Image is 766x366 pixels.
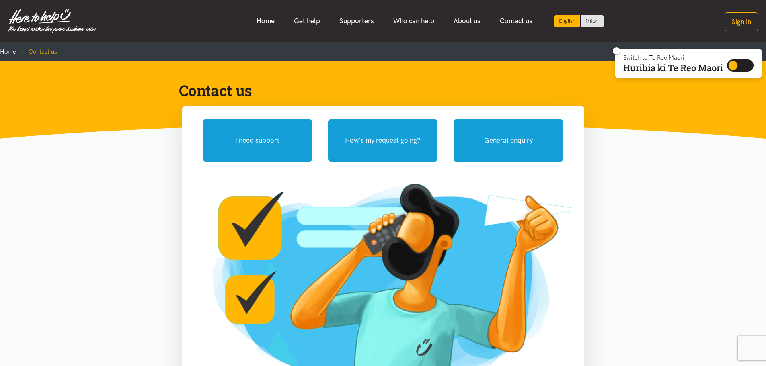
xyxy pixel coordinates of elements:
a: Switch to Te Reo Māori [581,15,604,27]
p: Hurihia ki Te Reo Māori [623,64,723,72]
p: Switch to Te Reo Māori [623,55,723,60]
img: Home [8,9,96,33]
div: Language toggle [554,15,604,27]
div: Current language [554,15,581,27]
a: About us [444,12,490,30]
a: Contact us [490,12,542,30]
li: Contact us [16,47,57,57]
button: How's my request going? [328,119,437,162]
button: I need support [203,119,312,162]
button: General enquiry [454,119,563,162]
a: Get help [284,12,330,30]
a: Home [247,12,284,30]
a: Who can help [384,12,444,30]
h1: Contact us [179,81,575,100]
button: Sign in [725,12,758,31]
a: Supporters [330,12,384,30]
